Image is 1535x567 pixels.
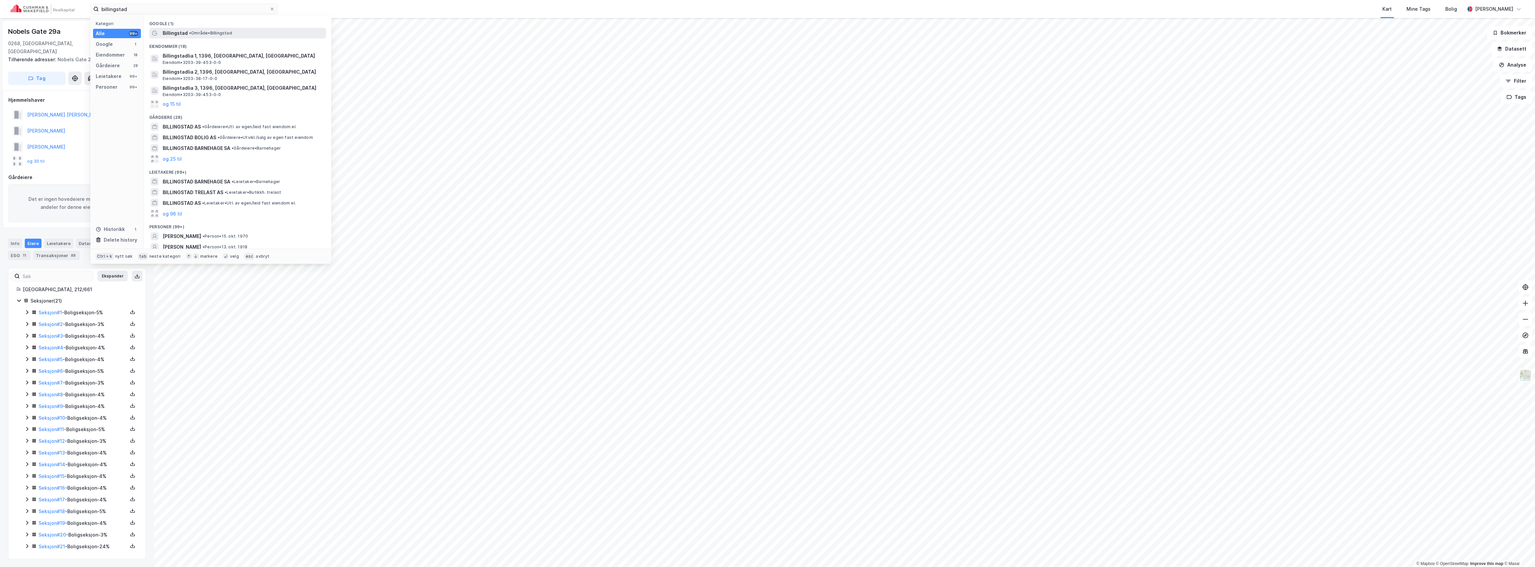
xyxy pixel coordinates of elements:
span: Gårdeiere • Barnehager [232,146,281,151]
span: • [203,244,205,249]
span: Eiendom • 3203-39-453-0-0 [163,92,221,97]
span: Billingstadlia 2, 1396, [GEOGRAPHIC_DATA], [GEOGRAPHIC_DATA] [163,68,323,76]
div: 1 [133,227,138,232]
div: - Boligseksjon - 4% [38,355,128,363]
img: Z [1519,369,1532,382]
div: 1 [133,42,138,47]
span: Gårdeiere • Utl. av egen/leid fast eiendom el. [202,124,297,130]
span: Eiendom • 3203-39-453-0-0 [163,60,221,65]
div: - Boligseksjon - 5% [38,367,128,375]
div: Google (1) [144,16,331,28]
div: Nobels Gate 29a [8,26,62,37]
div: Seksjoner ( 21 ) [30,297,138,305]
div: - Boligseksjon - 3% [38,531,128,539]
button: og 96 til [163,210,182,218]
a: Seksjon#5 [38,356,63,362]
div: Info [8,239,22,248]
span: BILLINGSTAD BARNEHAGE SA [163,144,230,152]
div: Leietakere (99+) [144,164,331,176]
a: Seksjon#12 [38,438,65,444]
span: Gårdeiere • Utvikl./salg av egen fast eiendom [218,135,313,140]
a: Seksjon#18 [38,508,65,514]
a: Mapbox [1417,561,1435,566]
span: Tilhørende adresser: [8,57,58,62]
div: Gårdeiere [96,62,120,70]
div: - Boligseksjon - 4% [38,472,128,480]
span: Leietaker • Barnehager [232,179,280,184]
a: Seksjon#19 [38,520,65,526]
div: Eiendommer [96,51,125,59]
div: Leietakere [96,72,122,80]
div: - Boligseksjon - 3% [38,320,128,328]
div: [GEOGRAPHIC_DATA], 212/661 [23,286,138,294]
button: og 15 til [163,100,181,108]
div: - Boligseksjon - 3% [38,379,128,387]
div: 28 [133,63,138,68]
span: BILLINGSTAD BOLIG AS [163,134,216,142]
span: [PERSON_NAME] [163,232,201,240]
button: Analyse [1493,58,1532,72]
button: Datasett [1491,42,1532,56]
div: - Boligseksjon - 4% [38,496,128,504]
a: Seksjon#21 [38,544,65,549]
div: 99+ [129,84,138,90]
span: Person • 15. okt. 1970 [203,234,248,239]
a: Seksjon#2 [38,321,63,327]
span: BILLINGSTAD BARNEHAGE SA [163,178,230,186]
span: Billingstadlia 3, 1396, [GEOGRAPHIC_DATA], [GEOGRAPHIC_DATA] [163,84,323,92]
span: Eiendom • 3203-38-17-0-0 [163,76,217,81]
div: - Boligseksjon - 4% [38,449,128,457]
span: [PERSON_NAME] [163,243,201,251]
span: • [232,179,234,184]
button: og 25 til [163,155,182,163]
div: - Boligseksjon - 4% [38,344,128,352]
span: Leietaker • Butikkh. trelast [225,190,281,195]
div: Delete history [104,236,137,244]
span: Område • Billingstad [189,30,232,36]
div: Leietakere [44,239,73,248]
div: 0268, [GEOGRAPHIC_DATA], [GEOGRAPHIC_DATA] [8,39,93,56]
span: • [225,190,227,195]
div: Kart [1383,5,1392,13]
div: ESG [8,251,30,260]
div: 99+ [129,31,138,36]
div: 18 [133,52,138,58]
div: esc [244,253,255,260]
a: Seksjon#15 [38,473,65,479]
a: OpenStreetMap [1436,561,1469,566]
span: • [218,135,220,140]
a: Seksjon#4 [38,345,63,350]
div: markere [200,254,218,259]
iframe: Chat Widget [1502,535,1535,567]
span: Billingstadlia 1, 1396, [GEOGRAPHIC_DATA], [GEOGRAPHIC_DATA] [163,52,323,60]
div: - Boligseksjon - 5% [38,507,128,515]
div: Transaksjoner [33,251,80,260]
span: • [202,200,204,206]
div: Kategori [96,21,141,26]
div: Personer [96,83,117,91]
a: Seksjon#6 [38,368,63,374]
div: Gårdeiere (28) [144,109,331,121]
div: avbryt [256,254,269,259]
div: tab [138,253,148,260]
div: - Boligseksjon - 5% [38,309,128,317]
div: Alle [96,29,105,37]
button: Tags [1501,90,1532,104]
a: Seksjon#10 [38,415,65,421]
span: • [232,146,234,151]
a: Improve this map [1470,561,1504,566]
div: Google [96,40,113,48]
span: • [189,30,191,35]
a: Seksjon#17 [38,497,65,502]
div: - Boligseksjon - 3% [38,437,128,445]
div: Eiere [25,239,42,248]
button: Ekspander [97,271,128,281]
div: velg [230,254,239,259]
a: Seksjon#8 [38,392,63,397]
div: 99+ [129,74,138,79]
button: Tag [8,72,66,85]
div: nytt søk [115,254,133,259]
div: - Boligseksjon - 24% [38,543,128,551]
span: Billingstad [163,29,188,37]
span: • [202,124,204,129]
